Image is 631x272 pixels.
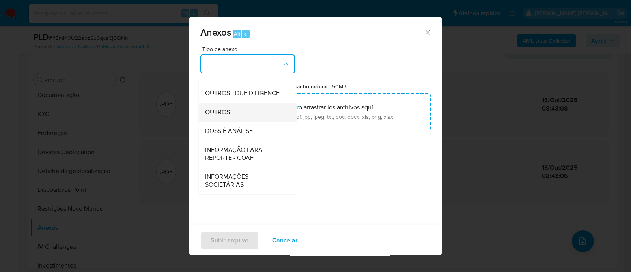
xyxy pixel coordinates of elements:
[205,173,286,189] span: INFORMAÇÕES SOCIETÁRIAS
[205,127,253,135] span: DOSSIÊ ANÁLISE
[205,108,230,116] span: OUTROS
[205,70,253,78] span: MIDIA NEGATIVA
[205,89,280,97] span: OUTROS - DUE DILIGENCE
[244,30,247,38] span: a
[234,30,240,38] span: Alt
[202,46,297,52] span: Tipo de anexo
[205,146,286,162] span: INFORMAÇÃO PARA REPORTE - COAF
[200,25,231,39] span: Anexos
[424,28,431,36] button: Cerrar
[262,231,308,250] button: Cancelar
[287,83,347,90] label: Tamanho máximo: 50MB
[272,232,298,249] span: Cancelar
